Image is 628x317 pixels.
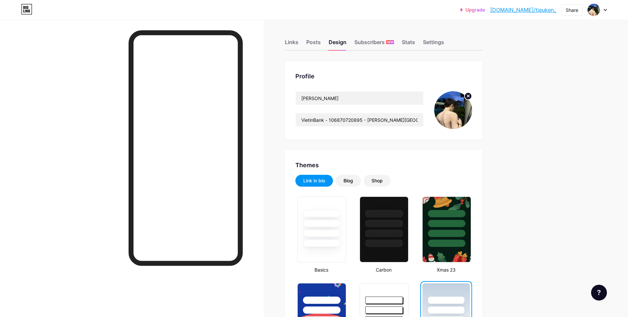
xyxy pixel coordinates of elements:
[587,4,600,16] img: tieuken197
[303,177,325,184] div: Link in bio
[295,266,347,273] div: Basics
[372,177,383,184] div: Shop
[344,177,353,184] div: Blog
[306,38,321,50] div: Posts
[354,38,394,50] div: Subscribers
[423,38,444,50] div: Settings
[387,40,393,44] span: NEW
[296,92,423,105] input: Name
[295,72,472,81] div: Profile
[566,7,578,13] div: Share
[434,91,472,129] img: tieuken197
[296,113,423,126] input: Bio
[490,6,556,14] a: [DOMAIN_NAME]/tieuken_
[329,38,346,50] div: Design
[285,38,298,50] div: Links
[358,266,409,273] div: Carbon
[295,161,472,170] div: Themes
[402,38,415,50] div: Stats
[460,7,485,13] a: Upgrade
[420,266,472,273] div: Xmas 23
